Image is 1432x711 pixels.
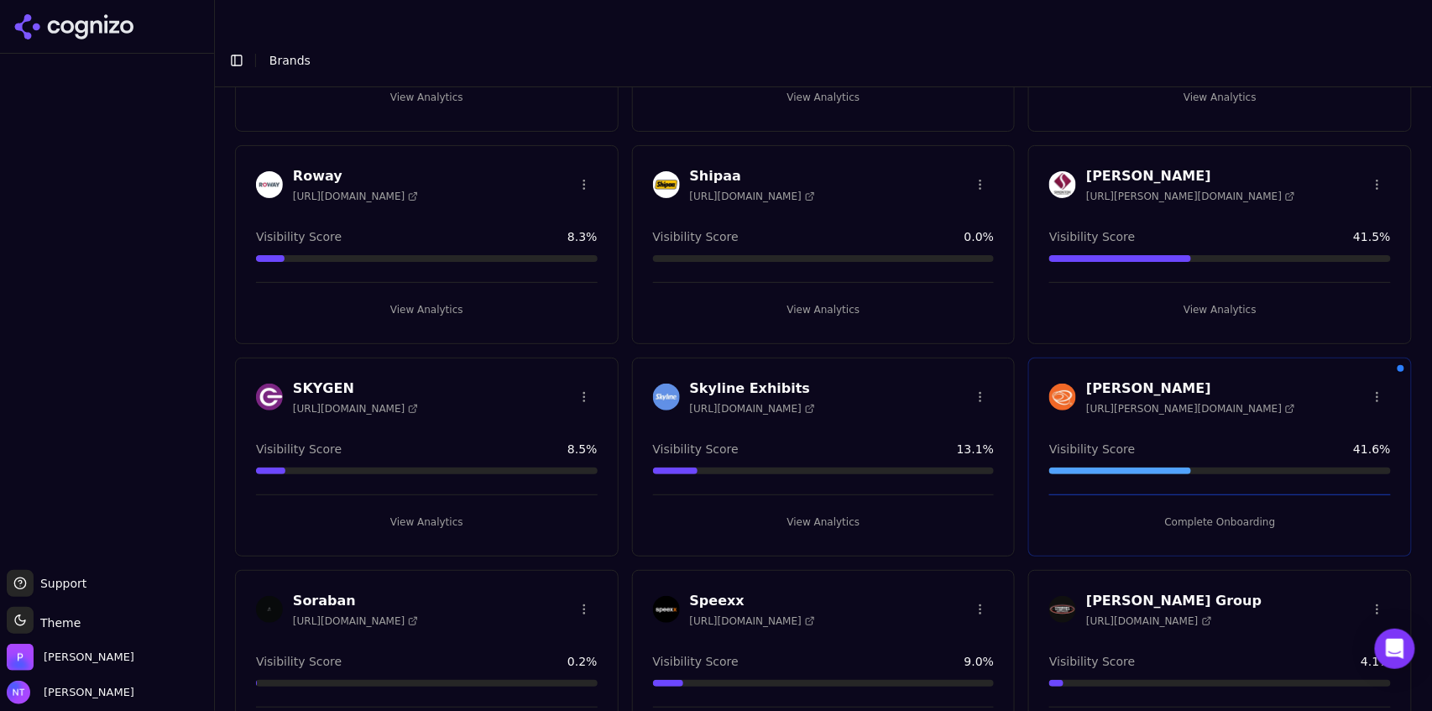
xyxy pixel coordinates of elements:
h3: [PERSON_NAME] [1086,379,1295,399]
h3: Shipaa [690,166,815,186]
span: [PERSON_NAME] [37,685,134,700]
div: Open Intercom Messenger [1375,629,1415,669]
span: Visibility Score [653,228,739,245]
h3: Soraban [293,591,418,611]
span: Support [34,575,86,592]
button: View Analytics [1049,84,1391,111]
h3: Skyline Exhibits [690,379,815,399]
img: Soraban [256,596,283,623]
span: Visibility Score [653,441,739,457]
h3: SKYGEN [293,379,418,399]
img: Skyline Exhibits [653,384,680,410]
span: [URL][PERSON_NAME][DOMAIN_NAME] [1086,190,1295,203]
img: Simonton [1049,171,1076,198]
span: [URL][DOMAIN_NAME] [293,402,418,416]
span: [URL][DOMAIN_NAME] [293,190,418,203]
span: [URL][PERSON_NAME][DOMAIN_NAME] [1086,402,1295,416]
span: Theme [34,616,81,630]
span: Visibility Score [256,653,342,670]
span: [URL][DOMAIN_NAME] [293,614,418,628]
span: 0.2 % [567,653,598,670]
h3: [PERSON_NAME] [1086,166,1295,186]
span: 8.3 % [567,228,598,245]
span: [URL][DOMAIN_NAME] [1086,614,1211,628]
span: 13.1 % [957,441,994,457]
span: Visibility Score [1049,228,1135,245]
button: Open user button [7,681,134,704]
span: Perrill [44,650,134,665]
img: Nate Tower [7,681,30,704]
button: View Analytics [256,509,598,536]
span: Visibility Score [256,228,342,245]
button: Complete Onboarding [1049,509,1391,536]
button: View Analytics [256,296,598,323]
button: Open organization switcher [7,644,134,671]
span: [URL][DOMAIN_NAME] [690,614,815,628]
img: Perrill [7,644,34,671]
button: View Analytics [653,296,995,323]
span: 41.5 % [1354,228,1391,245]
h3: Speexx [690,591,815,611]
span: [URL][DOMAIN_NAME] [690,190,815,203]
button: View Analytics [653,84,995,111]
span: Visibility Score [653,653,739,670]
img: Speexx [653,596,680,623]
button: View Analytics [256,84,598,111]
span: Visibility Score [1049,441,1135,457]
img: Shipaa [653,171,680,198]
img: SKYGEN [256,384,283,410]
h3: Roway [293,166,418,186]
span: 4.1 % [1361,653,1391,670]
nav: breadcrumb [269,52,1385,69]
span: 41.6 % [1354,441,1391,457]
img: Smalley [1049,384,1076,410]
button: View Analytics [653,509,995,536]
h3: [PERSON_NAME] Group [1086,591,1262,611]
span: Brands [269,54,311,67]
span: 0.0 % [964,228,995,245]
span: [URL][DOMAIN_NAME] [690,402,815,416]
img: Steffes Group [1049,596,1076,623]
img: Roway [256,171,283,198]
button: View Analytics [1049,296,1391,323]
span: Visibility Score [1049,653,1135,670]
span: Visibility Score [256,441,342,457]
span: 9.0 % [964,653,995,670]
span: 8.5 % [567,441,598,457]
